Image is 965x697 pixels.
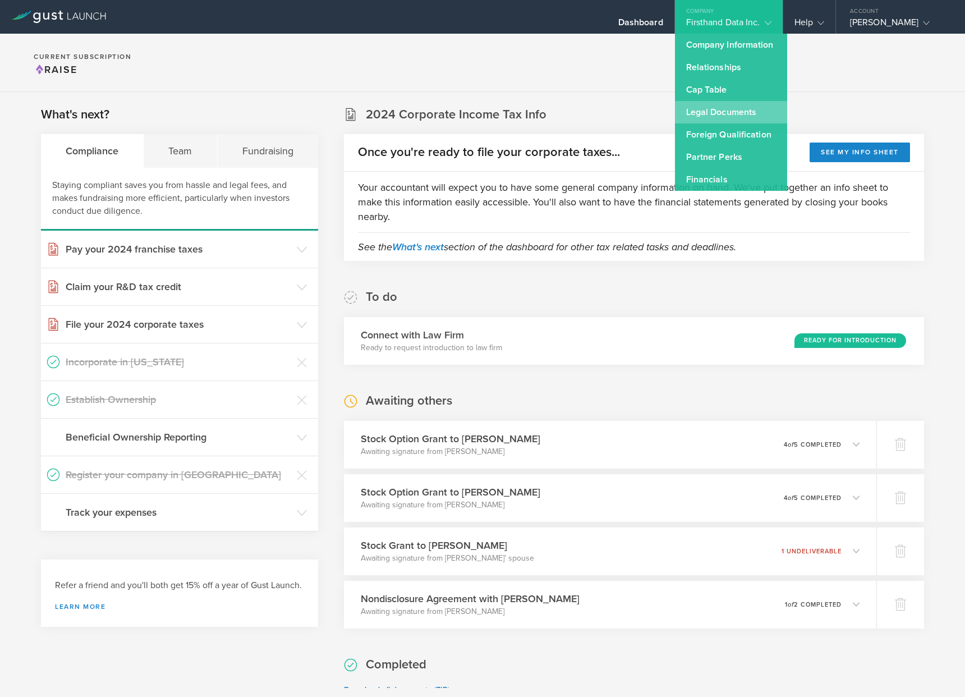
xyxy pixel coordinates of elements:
p: 1 undeliverable [782,548,842,554]
h2: Completed [366,657,426,673]
h3: Track your expenses [66,505,291,520]
span: Raise [34,63,77,76]
h2: To do [366,289,397,305]
h3: Stock Option Grant to [PERSON_NAME] [361,485,540,499]
h3: Beneficial Ownership Reporting [66,430,291,444]
em: of [788,494,794,502]
h2: What's next? [41,107,109,123]
div: Firsthand Data Inc. [686,17,771,34]
div: Compliance [41,134,144,168]
h3: Refer a friend and you'll both get 15% off a year of Gust Launch. [55,579,304,592]
h3: Pay your 2024 franchise taxes [66,242,291,256]
h3: Incorporate in [US_STATE] [66,355,291,369]
a: What's next [392,241,444,253]
h2: 2024 Corporate Income Tax Info [366,107,546,123]
h3: Stock Option Grant to [PERSON_NAME] [361,432,540,446]
h3: Connect with Law Firm [361,328,502,342]
div: Connect with Law FirmReady to request introduction to law firmReady for Introduction [344,317,924,365]
div: Staying compliant saves you from hassle and legal fees, and makes fundraising more efficient, par... [41,168,318,231]
iframe: Chat Widget [909,643,965,697]
h2: Once you're ready to file your corporate taxes... [358,144,620,161]
div: Team [144,134,217,168]
h3: File your 2024 corporate taxes [66,317,291,332]
a: Download all documents (ZIP) [344,685,450,695]
p: 4 5 completed [784,442,842,448]
em: of [788,441,794,448]
div: [PERSON_NAME] [850,17,945,34]
div: Fundraising [218,134,318,168]
h3: Establish Ownership [66,392,291,407]
em: See the section of the dashboard for other tax related tasks and deadlines. [358,241,736,253]
h3: Register your company in [GEOGRAPHIC_DATA] [66,467,291,482]
p: Awaiting signature from [PERSON_NAME] [361,446,540,457]
button: See my info sheet [810,143,910,162]
h2: Current Subscription [34,53,131,60]
h3: Nondisclosure Agreement with [PERSON_NAME] [361,591,580,606]
p: 4 5 completed [784,495,842,501]
a: Learn more [55,603,304,610]
p: Ready to request introduction to law firm [361,342,502,354]
div: Ready for Introduction [794,333,906,348]
em: of [788,601,794,608]
h2: Awaiting others [366,393,452,409]
div: Help [794,17,824,34]
p: Awaiting signature from [PERSON_NAME]’ spouse [361,553,534,564]
div: Dashboard [618,17,663,34]
h3: Claim your R&D tax credit [66,279,291,294]
p: Awaiting signature from [PERSON_NAME] [361,606,580,617]
h3: Stock Grant to [PERSON_NAME] [361,538,534,553]
p: 1 2 completed [785,602,842,608]
p: Awaiting signature from [PERSON_NAME] [361,499,540,511]
p: Your accountant will expect you to have some general company information on hand. We've put toget... [358,180,910,224]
